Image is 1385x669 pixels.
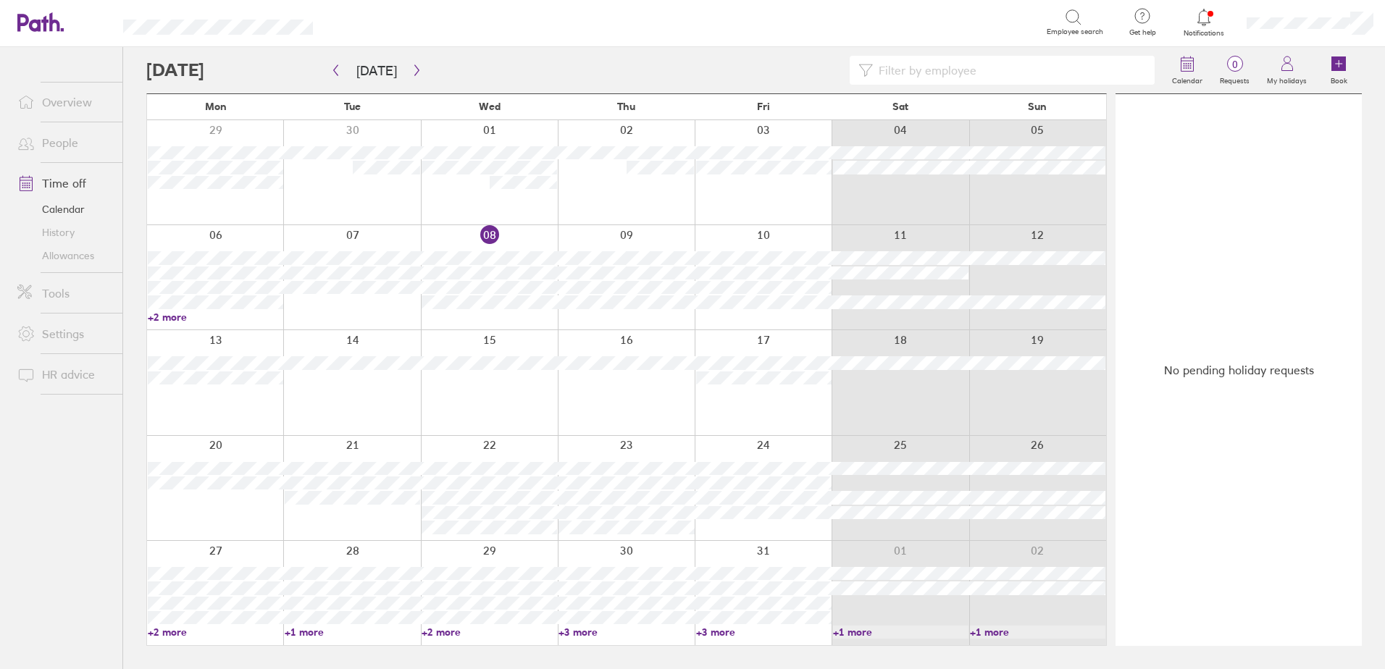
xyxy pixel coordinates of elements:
[6,198,122,221] a: Calendar
[422,626,557,639] a: +2 more
[833,626,968,639] a: +1 more
[148,626,283,639] a: +2 more
[873,56,1146,84] input: Filter by employee
[345,59,409,83] button: [DATE]
[1047,28,1103,36] span: Employee search
[344,101,361,112] span: Tue
[1181,7,1228,38] a: Notifications
[6,128,122,157] a: People
[696,626,832,639] a: +3 more
[6,279,122,308] a: Tools
[617,101,635,112] span: Thu
[558,626,694,639] a: +3 more
[892,101,908,112] span: Sat
[205,101,227,112] span: Mon
[6,221,122,244] a: History
[148,311,283,324] a: +2 more
[285,626,420,639] a: +1 more
[970,626,1105,639] a: +1 more
[1119,28,1166,37] span: Get help
[6,88,122,117] a: Overview
[1211,72,1258,85] label: Requests
[1258,72,1315,85] label: My holidays
[6,169,122,198] a: Time off
[1211,47,1258,93] a: 0Requests
[1211,59,1258,70] span: 0
[1315,47,1362,93] a: Book
[757,101,770,112] span: Fri
[1163,72,1211,85] label: Calendar
[1181,29,1228,38] span: Notifications
[1258,47,1315,93] a: My holidays
[1322,72,1356,85] label: Book
[352,15,389,28] div: Search
[1028,101,1047,112] span: Sun
[1116,94,1362,646] div: No pending holiday requests
[1163,47,1211,93] a: Calendar
[6,360,122,389] a: HR advice
[479,101,501,112] span: Wed
[6,319,122,348] a: Settings
[6,244,122,267] a: Allowances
